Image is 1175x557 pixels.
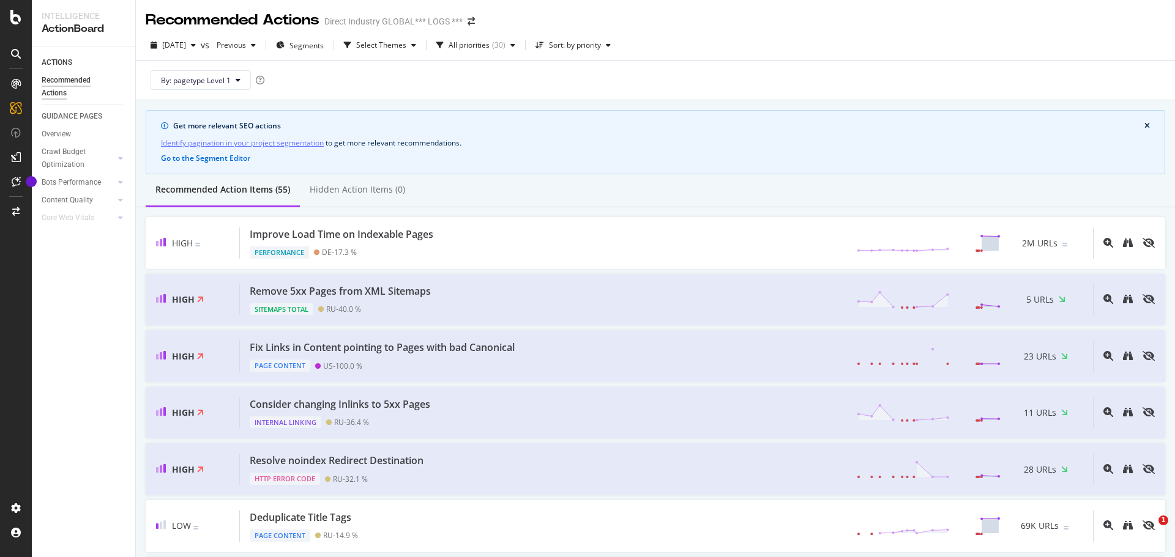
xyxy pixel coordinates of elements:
div: eye-slash [1143,351,1155,361]
div: magnifying-glass-plus [1103,238,1113,248]
div: magnifying-glass-plus [1103,294,1113,304]
a: binoculars [1123,407,1133,418]
div: binoculars [1123,294,1133,304]
a: binoculars [1123,463,1133,475]
div: magnifying-glass-plus [1103,520,1113,530]
span: High [172,407,195,418]
a: binoculars [1123,520,1133,531]
div: info banner [146,110,1165,174]
div: US - 100.0 % [323,361,362,371]
div: RU - 40.0 % [326,304,361,314]
a: Recommended Actions [42,74,127,100]
button: All priorities(30) [431,35,520,55]
div: HTTP Error Code [250,473,320,485]
div: eye-slash [1143,407,1155,417]
div: Deduplicate Title Tags [250,511,351,525]
div: magnifying-glass-plus [1103,351,1113,361]
span: 1 [1158,515,1168,525]
div: Crawl Budget Optimization [42,146,106,171]
button: By: pagetype Level 1 [151,70,251,90]
div: Sort: by priority [549,42,601,49]
div: Tooltip anchor [26,176,37,187]
a: binoculars [1123,237,1133,249]
div: binoculars [1123,464,1133,474]
div: Content Quality [42,194,93,207]
span: 23 URLs [1024,350,1056,363]
div: Consider changing Inlinks to 5xx Pages [250,397,430,411]
div: binoculars [1123,407,1133,417]
span: Segments [289,40,324,51]
div: RU - 14.9 % [323,531,358,540]
div: Fix Links in Content pointing to Pages with bad Canonical [250,341,515,355]
span: 69K URLs [1021,520,1059,532]
div: Remove 5xx Pages from XML Sitemaps [250,284,431,298]
img: Equal [195,243,200,246]
div: binoculars [1123,520,1133,530]
div: Page Content [250,360,310,372]
div: arrow-right-arrow-left [468,17,475,26]
div: magnifying-glass-plus [1103,464,1113,474]
div: eye-slash [1143,238,1155,248]
span: High [172,350,195,362]
div: All priorities [449,42,490,49]
div: Recommended Actions [146,10,319,31]
div: Improve Load Time on Indexable Pages [250,227,433,242]
div: Direct Industry GLOBAL*** LOGS *** [324,15,463,28]
button: Select Themes [339,35,421,55]
span: By: pagetype Level 1 [161,75,231,86]
div: Intelligence [42,10,125,22]
div: Overview [42,128,71,141]
div: Sitemaps Total [250,303,313,315]
button: Sort: by priority [531,35,616,55]
div: Recommended Action Items (55) [155,183,290,196]
a: Core Web Vitals [42,212,114,224]
div: binoculars [1123,351,1133,361]
span: High [172,237,193,249]
div: RU - 32.1 % [333,474,368,484]
img: Equal [1064,526,1069,529]
img: Equal [1062,243,1067,246]
div: Hidden Action Items (0) [310,183,405,196]
span: High [172,293,195,305]
div: Performance [250,246,309,259]
div: GUIDANCE PAGES [42,110,102,123]
span: 2025 Aug. 18th [162,40,186,50]
a: Crawl Budget Optimization [42,146,114,171]
a: Overview [42,128,127,141]
div: Recommended Actions [42,74,115,100]
iframe: Intercom live chat [1133,515,1163,545]
a: ACTIONS [42,56,127,69]
span: Low [172,520,191,531]
div: RU - 36.4 % [334,418,369,427]
div: binoculars [1123,238,1133,248]
div: Resolve noindex Redirect Destination [250,454,423,468]
a: Content Quality [42,194,114,207]
div: Bots Performance [42,176,101,189]
a: binoculars [1123,293,1133,305]
div: eye-slash [1143,464,1155,474]
div: Get more relevant SEO actions [173,120,1144,131]
span: 11 URLs [1024,407,1056,419]
div: eye-slash [1143,294,1155,304]
span: 2M URLs [1022,237,1057,249]
span: 28 URLs [1024,463,1056,476]
a: Bots Performance [42,176,114,189]
button: close banner [1141,119,1153,133]
a: GUIDANCE PAGES [42,110,127,123]
div: DE - 17.3 % [322,248,357,257]
span: 5 URLs [1026,293,1054,306]
img: Equal [193,526,198,529]
div: Core Web Vitals [42,212,94,224]
div: Internal Linking [250,416,321,429]
button: Go to the Segment Editor [161,154,250,163]
button: Previous [212,35,261,55]
a: binoculars [1123,350,1133,362]
div: ActionBoard [42,22,125,36]
div: magnifying-glass-plus [1103,407,1113,417]
div: Select Themes [356,42,406,49]
button: [DATE] [146,35,201,55]
span: High [172,463,195,475]
div: Page Content [250,529,310,542]
div: to get more relevant recommendations . [161,136,1150,149]
span: vs [201,39,212,51]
